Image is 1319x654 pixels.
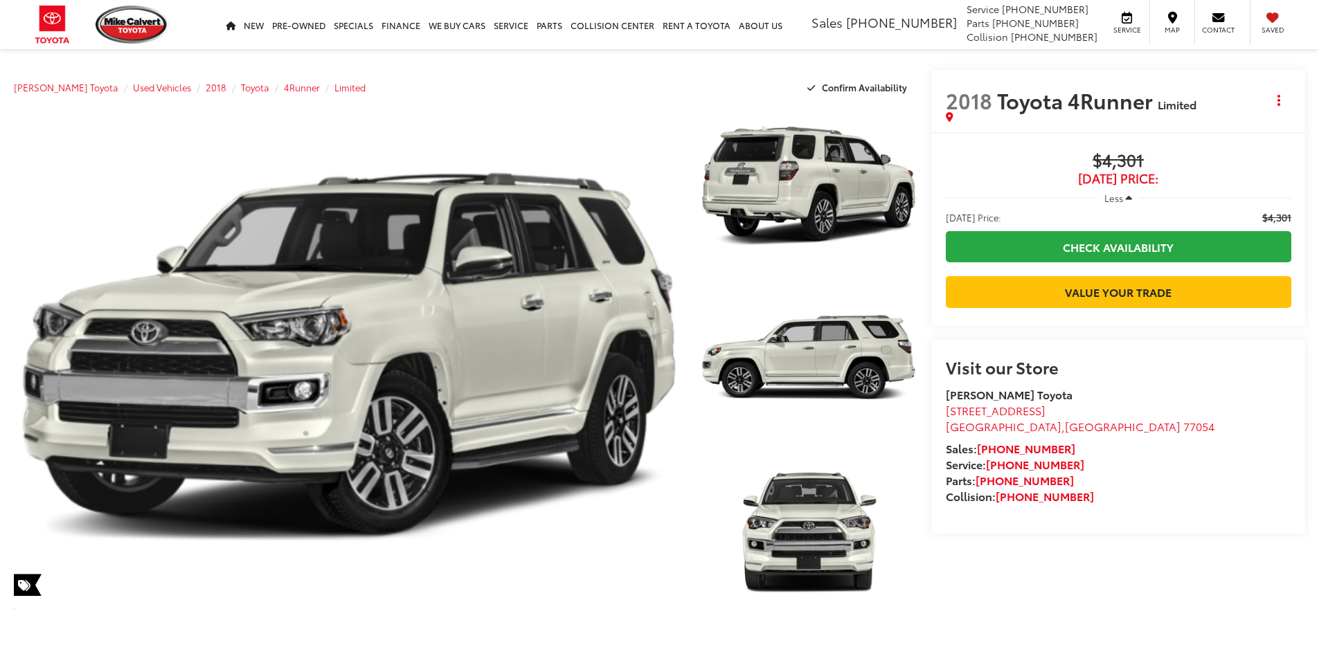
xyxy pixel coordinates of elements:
a: 4Runner [284,81,320,93]
a: [PHONE_NUMBER] [976,472,1074,488]
span: Contact [1202,25,1235,35]
a: Expand Photo 0 [14,105,684,611]
span: Service [1111,25,1142,35]
strong: Parts: [946,472,1074,488]
span: [STREET_ADDRESS] [946,402,1046,418]
strong: [PERSON_NAME] Toyota [946,386,1073,402]
h2: Visit our Store [946,358,1291,376]
span: 2018 [946,85,992,115]
a: Limited [334,81,366,93]
span: $4,301 [946,151,1291,172]
span: Service [967,2,999,16]
span: $4,301 [1262,210,1291,224]
span: Sales [811,13,843,31]
a: [PHONE_NUMBER] [996,488,1094,504]
span: [PHONE_NUMBER] [846,13,957,31]
span: [GEOGRAPHIC_DATA] [946,418,1061,434]
strong: Sales: [946,440,1075,456]
a: [STREET_ADDRESS] [GEOGRAPHIC_DATA],[GEOGRAPHIC_DATA] 77054 [946,402,1214,434]
span: Special [14,574,42,596]
span: [PHONE_NUMBER] [992,16,1079,30]
span: [DATE] Price: [946,172,1291,185]
strong: Collision: [946,488,1094,504]
a: [PERSON_NAME] Toyota [14,81,118,93]
img: 2018 Toyota 4Runner Limited [697,102,919,270]
span: [PHONE_NUMBER] [1011,30,1097,44]
a: Expand Photo 2 [699,276,918,440]
a: Used Vehicles [133,81,191,93]
span: [GEOGRAPHIC_DATA] [1065,418,1181,434]
span: Confirm Availability [822,81,907,93]
button: Less [1097,185,1139,210]
img: 2018 Toyota 4Runner Limited [7,102,690,614]
span: Collision [967,30,1008,44]
a: Value Your Trade [946,276,1291,307]
img: 2018 Toyota 4Runner Limited [697,274,919,442]
span: Saved [1257,25,1288,35]
span: [DATE] Price: [946,210,1001,224]
span: [PHONE_NUMBER] [1002,2,1088,16]
span: dropdown dots [1277,95,1280,106]
a: Expand Photo 1 [699,105,918,269]
span: Map [1157,25,1187,35]
span: 77054 [1183,418,1214,434]
span: Less [1104,192,1123,204]
img: 2018 Toyota 4Runner Limited [697,446,919,613]
span: Toyota 4Runner [997,85,1158,115]
a: Expand Photo 3 [699,448,918,612]
span: Limited [1158,96,1196,112]
a: Toyota [241,81,269,93]
button: Confirm Availability [800,75,918,100]
span: , [946,418,1214,434]
img: Mike Calvert Toyota [96,6,169,44]
a: 2018 [206,81,226,93]
a: [PHONE_NUMBER] [977,440,1075,456]
strong: Service: [946,456,1084,472]
a: Check Availability [946,231,1291,262]
span: Parts [967,16,989,30]
button: Actions [1267,88,1291,112]
a: [PHONE_NUMBER] [986,456,1084,472]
